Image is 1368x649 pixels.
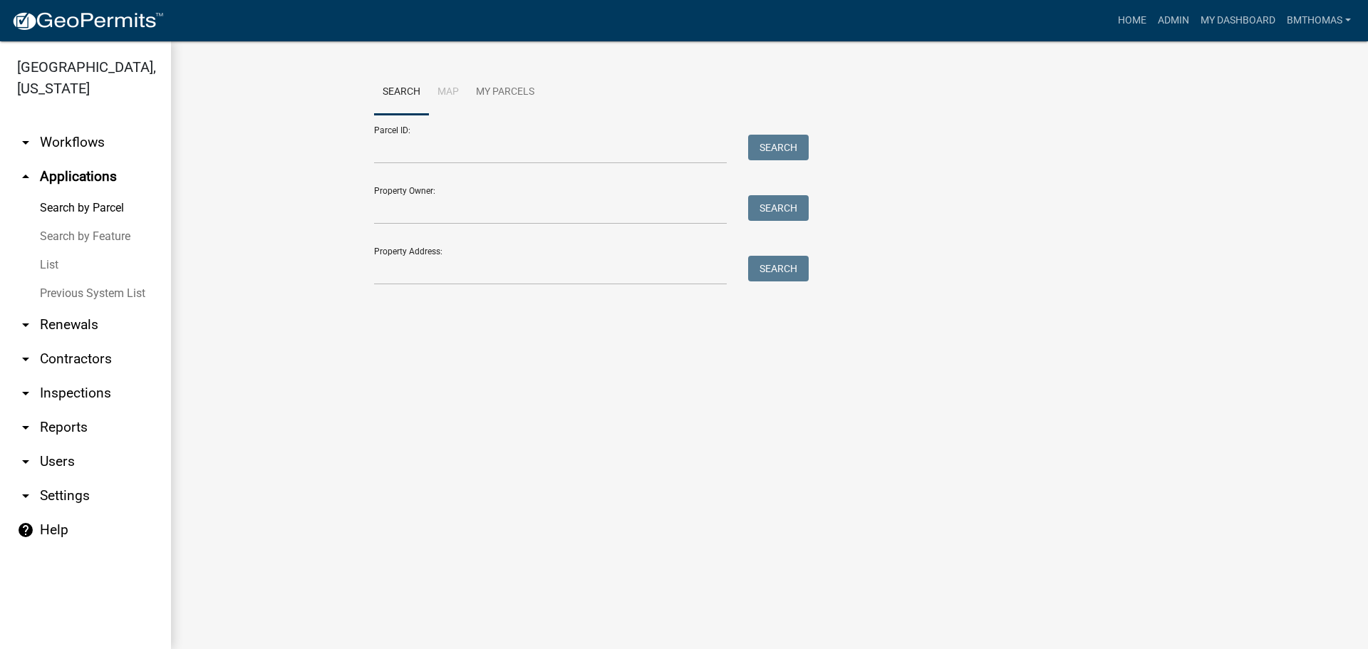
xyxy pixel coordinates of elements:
i: arrow_drop_down [17,385,34,402]
a: Admin [1152,7,1195,34]
i: arrow_drop_up [17,168,34,185]
i: arrow_drop_down [17,487,34,504]
i: help [17,521,34,539]
a: Home [1112,7,1152,34]
a: My Dashboard [1195,7,1281,34]
i: arrow_drop_down [17,134,34,151]
i: arrow_drop_down [17,419,34,436]
i: arrow_drop_down [17,351,34,368]
button: Search [748,195,809,221]
i: arrow_drop_down [17,453,34,470]
i: arrow_drop_down [17,316,34,333]
a: Search [374,70,429,115]
button: Search [748,256,809,281]
a: My Parcels [467,70,543,115]
a: bmthomas [1281,7,1357,34]
button: Search [748,135,809,160]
